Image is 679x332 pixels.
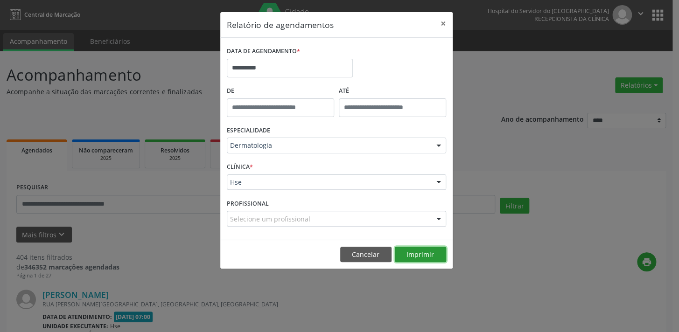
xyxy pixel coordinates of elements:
[227,44,300,59] label: DATA DE AGENDAMENTO
[395,247,446,263] button: Imprimir
[340,247,392,263] button: Cancelar
[434,12,453,35] button: Close
[339,84,446,98] label: ATÉ
[227,124,270,138] label: ESPECIALIDADE
[227,19,334,31] h5: Relatório de agendamentos
[227,196,269,211] label: PROFISSIONAL
[230,178,427,187] span: Hse
[230,214,310,224] span: Selecione um profissional
[227,160,253,174] label: CLÍNICA
[230,141,427,150] span: Dermatologia
[227,84,334,98] label: De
